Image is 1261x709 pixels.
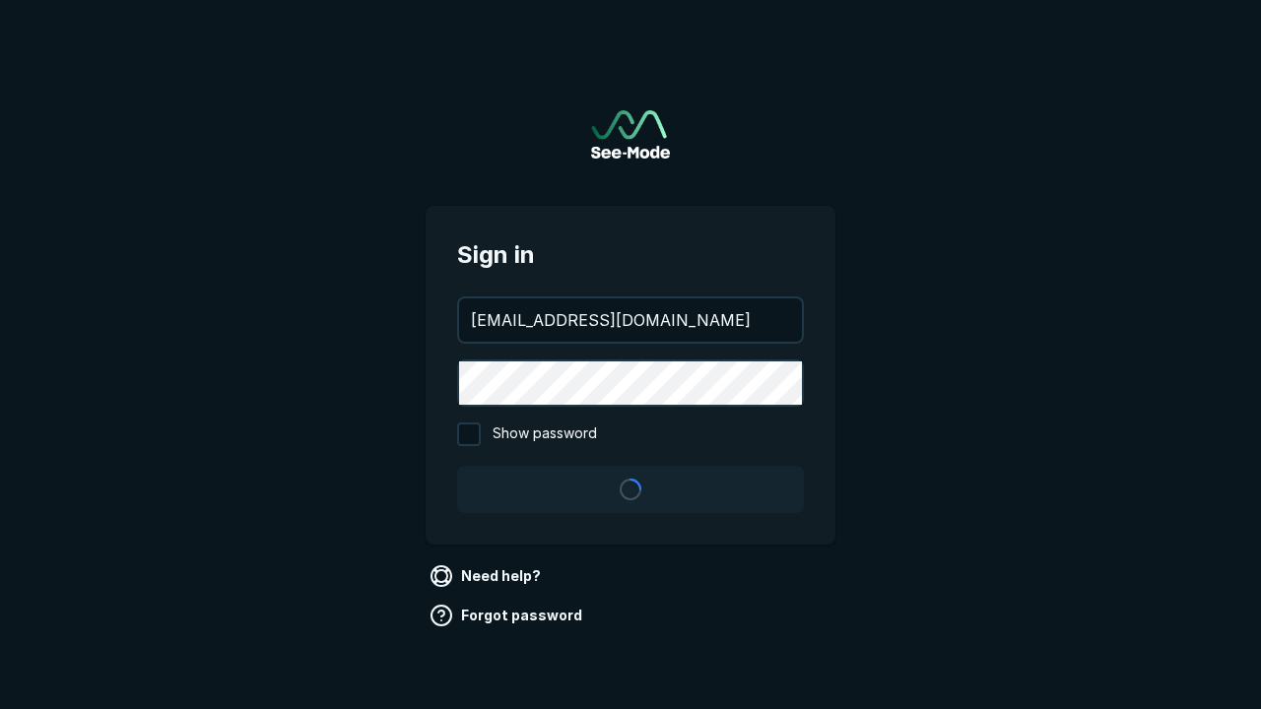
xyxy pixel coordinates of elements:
span: Show password [493,422,597,446]
span: Sign in [457,237,804,273]
a: Go to sign in [591,110,670,159]
a: Forgot password [426,600,590,631]
a: Need help? [426,560,549,592]
img: See-Mode Logo [591,110,670,159]
input: your@email.com [459,298,802,342]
